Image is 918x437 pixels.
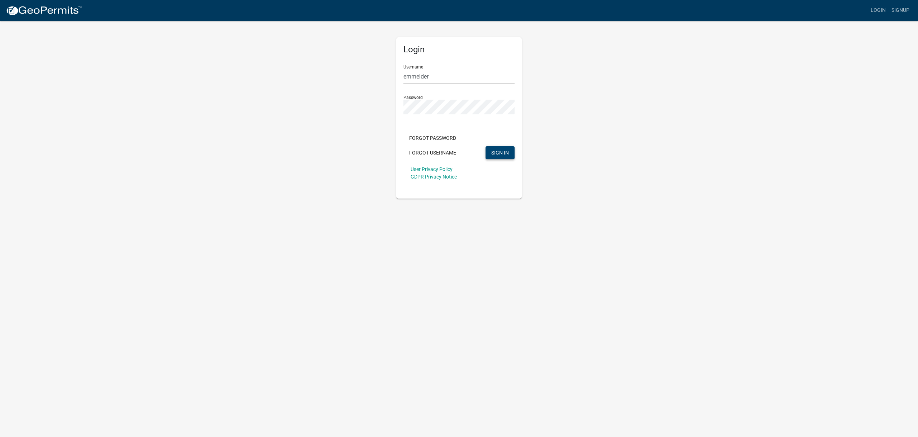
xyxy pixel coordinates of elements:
button: SIGN IN [486,146,515,159]
button: Forgot Username [403,146,462,159]
a: Login [868,4,889,17]
a: User Privacy Policy [411,166,453,172]
a: GDPR Privacy Notice [411,174,457,180]
h5: Login [403,44,515,55]
button: Forgot Password [403,132,462,144]
span: SIGN IN [491,149,509,155]
a: Signup [889,4,912,17]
